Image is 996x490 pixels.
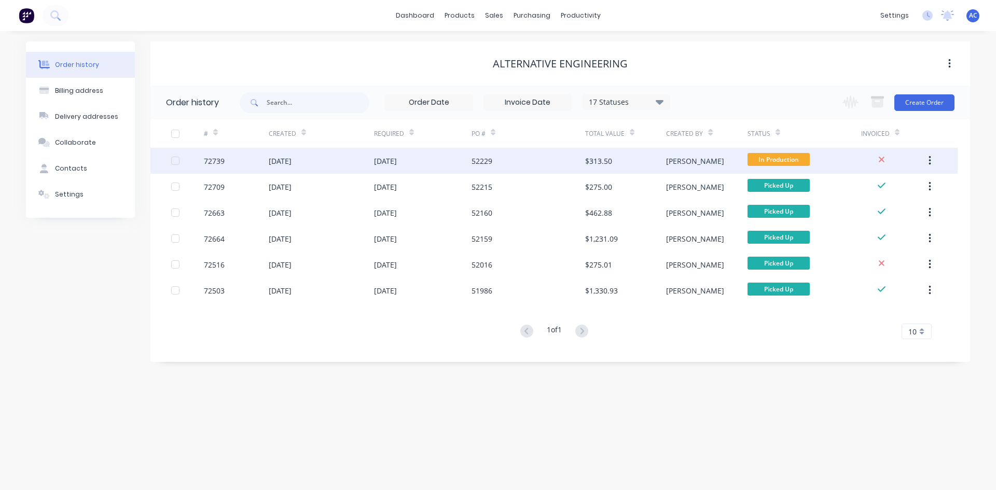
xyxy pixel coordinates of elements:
[166,96,219,109] div: Order history
[26,156,135,181] button: Contacts
[666,119,747,148] div: Created By
[583,96,670,108] div: 17 Statuses
[748,283,810,296] span: Picked Up
[55,190,84,199] div: Settings
[55,60,99,69] div: Order history
[748,257,810,270] span: Picked Up
[472,119,585,148] div: PO #
[269,285,292,296] div: [DATE]
[585,207,612,218] div: $462.88
[748,205,810,218] span: Picked Up
[204,181,225,192] div: 72709
[374,207,397,218] div: [DATE]
[269,259,292,270] div: [DATE]
[204,233,225,244] div: 72664
[374,259,397,270] div: [DATE]
[26,104,135,130] button: Delivery addresses
[204,207,225,218] div: 72663
[374,156,397,166] div: [DATE]
[204,129,208,138] div: #
[969,11,977,20] span: AC
[585,285,618,296] div: $1,330.93
[556,8,606,23] div: productivity
[861,129,890,138] div: Invoiced
[472,181,492,192] div: 52215
[748,179,810,192] span: Picked Up
[55,86,103,95] div: Billing address
[19,8,34,23] img: Factory
[585,181,612,192] div: $275.00
[748,153,810,166] span: In Production
[269,207,292,218] div: [DATE]
[493,58,628,70] div: Alternative Engineering
[472,233,492,244] div: 52159
[585,129,625,138] div: Total Value
[666,259,724,270] div: [PERSON_NAME]
[585,156,612,166] div: $313.50
[861,119,926,148] div: Invoiced
[894,94,955,111] button: Create Order
[666,129,703,138] div: Created By
[269,181,292,192] div: [DATE]
[472,156,492,166] div: 52229
[875,8,914,23] div: settings
[374,129,404,138] div: Required
[204,156,225,166] div: 72739
[480,8,508,23] div: sales
[472,285,492,296] div: 51986
[508,8,556,23] div: purchasing
[484,95,571,110] input: Invoice Date
[748,129,770,138] div: Status
[55,138,96,147] div: Collaborate
[748,119,861,148] div: Status
[269,233,292,244] div: [DATE]
[269,156,292,166] div: [DATE]
[26,52,135,78] button: Order history
[374,119,472,148] div: Required
[908,326,917,337] span: 10
[26,78,135,104] button: Billing address
[748,231,810,244] span: Picked Up
[666,233,724,244] div: [PERSON_NAME]
[385,95,473,110] input: Order Date
[547,324,562,339] div: 1 of 1
[26,130,135,156] button: Collaborate
[55,164,87,173] div: Contacts
[269,129,296,138] div: Created
[374,285,397,296] div: [DATE]
[666,285,724,296] div: [PERSON_NAME]
[666,181,724,192] div: [PERSON_NAME]
[585,119,666,148] div: Total Value
[391,8,439,23] a: dashboard
[439,8,480,23] div: products
[666,207,724,218] div: [PERSON_NAME]
[204,285,225,296] div: 72503
[267,92,369,113] input: Search...
[585,233,618,244] div: $1,231.09
[26,181,135,207] button: Settings
[204,259,225,270] div: 72516
[472,129,486,138] div: PO #
[269,119,374,148] div: Created
[374,233,397,244] div: [DATE]
[204,119,269,148] div: #
[585,259,612,270] div: $275.01
[55,112,118,121] div: Delivery addresses
[472,259,492,270] div: 52016
[666,156,724,166] div: [PERSON_NAME]
[374,181,397,192] div: [DATE]
[472,207,492,218] div: 52160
